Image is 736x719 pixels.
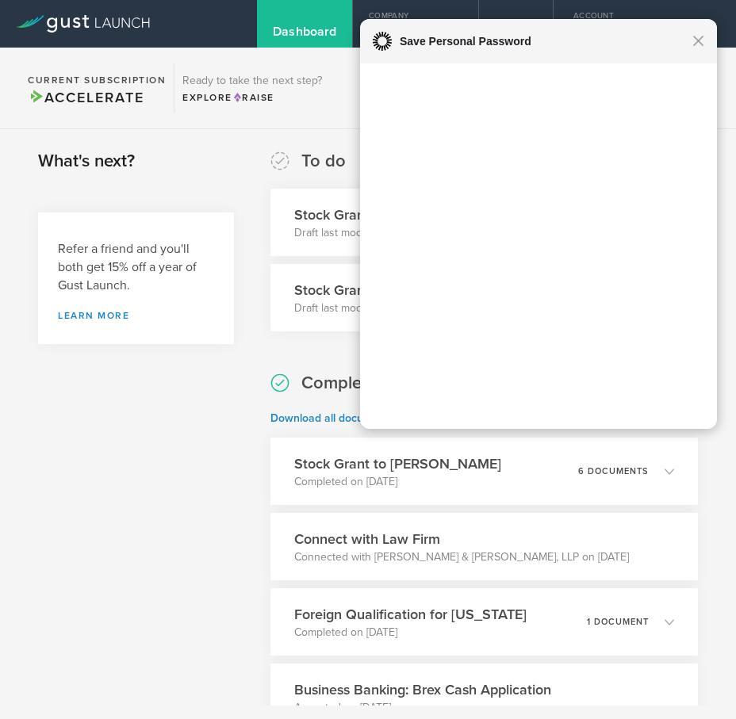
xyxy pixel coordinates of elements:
p: Completed on [DATE] [294,474,501,490]
span: Raise [232,92,274,103]
p: Draft last modified on [DATE] [294,225,496,241]
h3: Business Banking: Brex Cash Application [294,679,551,700]
p: 6 documents [578,467,649,476]
h3: Foreign Qualification for [US_STATE] [294,604,527,625]
p: Completed on [DATE] [294,625,527,641]
a: Download all documents (ZIP) [270,411,420,425]
h2: What's next? [38,150,135,173]
p: Draft last modified on [DATE] [294,300,496,316]
h2: To do [301,150,346,173]
p: 1 document [587,618,649,626]
p: Accepted on [DATE] [294,700,551,716]
h3: Stock Grant to [PERSON_NAME] [294,453,501,474]
h3: Connect with Law Firm [294,529,629,549]
div: Dashboard [273,24,336,48]
h2: Completed [301,372,387,395]
h3: Refer a friend and you'll both get 15% off a year of Gust Launch. [58,240,214,295]
h3: Stock Grant to unnamed person [294,280,496,300]
h2: Current Subscription [28,75,166,85]
div: Explore [182,90,322,105]
div: Ready to take the next step?ExploreRaise [174,63,330,113]
span: Accelerate [28,89,144,106]
p: Connected with [PERSON_NAME] & [PERSON_NAME], LLP on [DATE] [294,549,629,565]
div: Stock Grant to unnamed personDraft last modified on [DATE]Draft [270,264,631,331]
span: Save Personal Password [392,32,692,51]
span: Close [692,35,704,47]
h3: Stock Grant to unnamed person [294,205,496,225]
a: Learn more [58,311,214,320]
h3: Ready to take the next step? [182,75,322,86]
div: Stock Grant to unnamed personDraft last modified on [DATE]Draft [270,189,631,256]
